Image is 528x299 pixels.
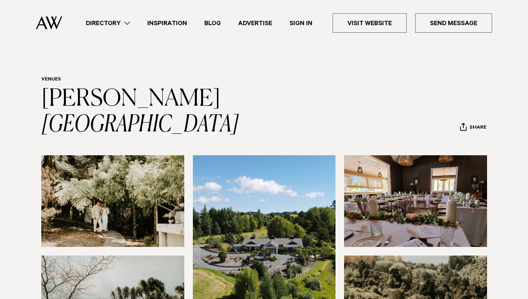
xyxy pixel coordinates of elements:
[460,123,487,133] button: Share
[333,13,407,33] a: Visit Website
[196,18,230,28] a: Blog
[77,18,139,28] a: Directory
[36,16,62,29] img: Auckland Weddings Logo
[469,125,486,132] span: Share
[41,77,61,83] a: Venues
[415,13,492,33] a: Send Message
[139,18,196,28] a: Inspiration
[230,18,281,28] a: Advertise
[41,88,239,137] a: [PERSON_NAME][GEOGRAPHIC_DATA]
[281,18,321,28] a: Sign In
